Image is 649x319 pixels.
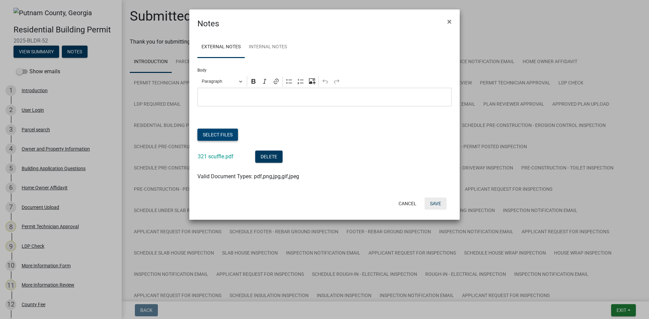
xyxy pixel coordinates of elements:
div: Editor editing area: main. Press Alt+0 for help. [197,88,452,106]
a: External Notes [197,36,245,58]
button: Cancel [393,197,422,210]
button: Save [425,197,447,210]
span: Paragraph [202,77,237,85]
h4: Notes [197,18,219,30]
span: Valid Document Types: pdf,png,jpg,gif,jpeg [197,173,299,180]
span: × [447,17,452,26]
wm-modal-confirm: Delete Document [255,154,283,160]
a: 321 scuffle.pdf [198,153,234,160]
button: Delete [255,151,283,163]
label: Body [197,68,207,72]
div: Editor toolbar [197,75,452,88]
a: Internal Notes [245,36,291,58]
button: Paragraph, Heading [199,76,245,87]
button: Close [442,12,457,31]
button: Select files [197,129,238,141]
